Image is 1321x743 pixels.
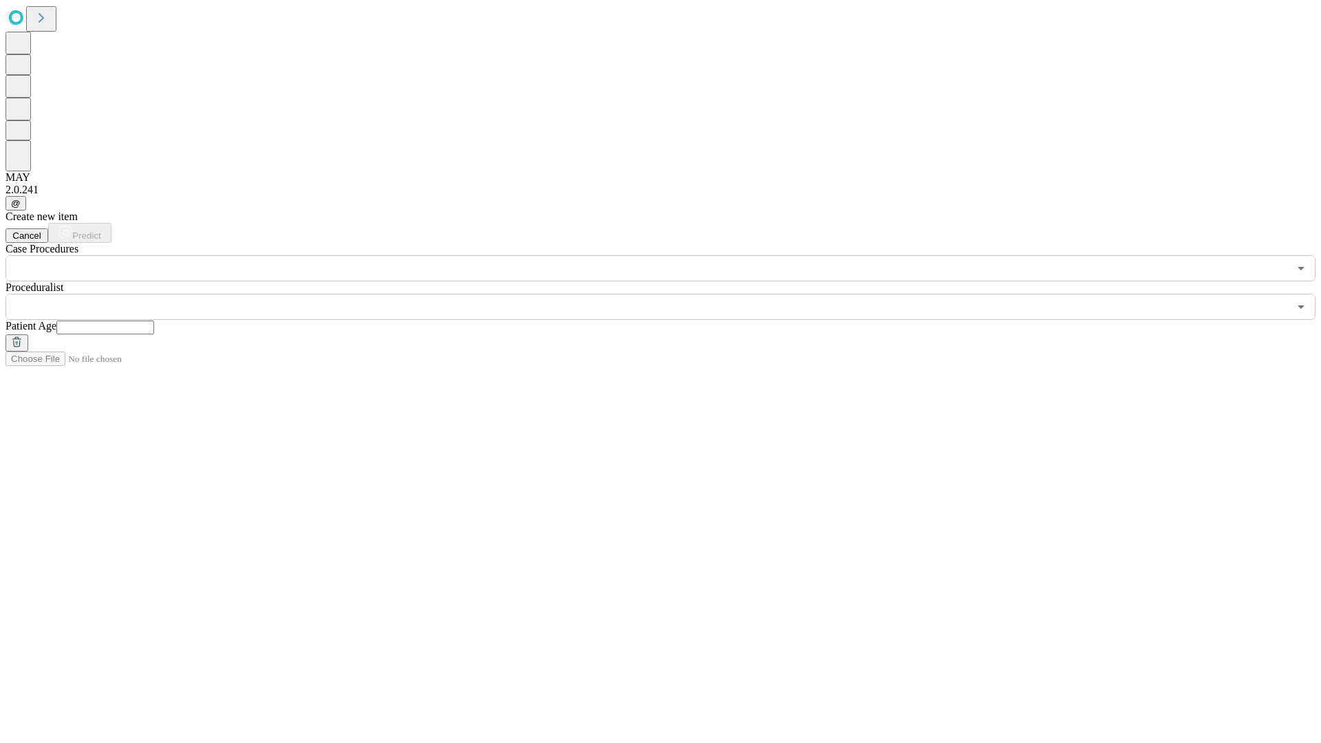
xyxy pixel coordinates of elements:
[72,230,100,241] span: Predict
[1291,259,1311,278] button: Open
[48,223,111,243] button: Predict
[6,228,48,243] button: Cancel
[6,184,1315,196] div: 2.0.241
[11,198,21,208] span: @
[6,281,63,293] span: Proceduralist
[6,243,78,255] span: Scheduled Procedure
[6,171,1315,184] div: MAY
[6,196,26,211] button: @
[12,230,41,241] span: Cancel
[6,211,78,222] span: Create new item
[1291,297,1311,316] button: Open
[6,320,56,332] span: Patient Age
